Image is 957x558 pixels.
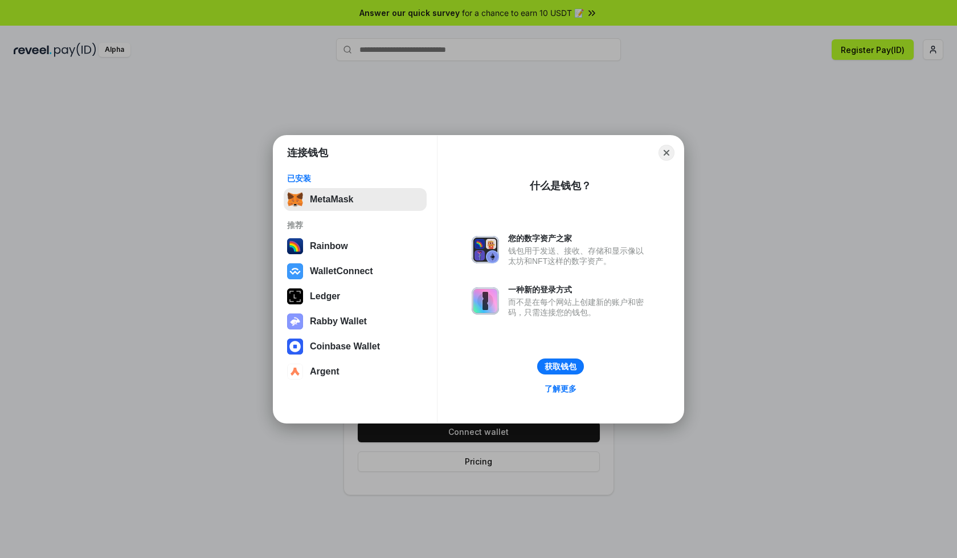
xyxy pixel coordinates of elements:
[310,291,340,302] div: Ledger
[472,287,499,315] img: svg+xml,%3Csvg%20xmlns%3D%22http%3A%2F%2Fwww.w3.org%2F2000%2Fsvg%22%20fill%3D%22none%22%20viewBox...
[310,241,348,251] div: Rainbow
[284,188,427,211] button: MetaMask
[284,285,427,308] button: Ledger
[284,360,427,383] button: Argent
[310,341,380,352] div: Coinbase Wallet
[310,194,353,205] div: MetaMask
[508,297,649,317] div: 而不是在每个网站上创建新的账户和密码，只需连接您的钱包。
[310,316,367,327] div: Rabby Wallet
[545,361,576,372] div: 获取钱包
[287,146,328,160] h1: 连接钱包
[287,364,303,380] img: svg+xml,%3Csvg%20width%3D%2228%22%20height%3D%2228%22%20viewBox%3D%220%200%2028%2028%22%20fill%3D...
[545,384,576,394] div: 了解更多
[472,236,499,263] img: svg+xml,%3Csvg%20xmlns%3D%22http%3A%2F%2Fwww.w3.org%2F2000%2Fsvg%22%20fill%3D%22none%22%20viewBox...
[284,335,427,358] button: Coinbase Wallet
[284,310,427,333] button: Rabby Wallet
[310,266,373,276] div: WalletConnect
[287,220,423,230] div: 推荐
[287,288,303,304] img: svg+xml,%3Csvg%20xmlns%3D%22http%3A%2F%2Fwww.w3.org%2F2000%2Fsvg%22%20width%3D%2228%22%20height%3...
[508,246,649,266] div: 钱包用于发送、接收、存储和显示像以太坊和NFT这样的数字资产。
[287,238,303,254] img: svg+xml,%3Csvg%20width%3D%22120%22%20height%3D%22120%22%20viewBox%3D%220%200%20120%20120%22%20fil...
[537,359,584,374] button: 获取钱包
[287,339,303,355] img: svg+xml,%3Csvg%20width%3D%2228%22%20height%3D%2228%22%20viewBox%3D%220%200%2028%2028%22%20fill%3D...
[287,263,303,279] img: svg+xml,%3Csvg%20width%3D%2228%22%20height%3D%2228%22%20viewBox%3D%220%200%2028%2028%22%20fill%3D...
[287,313,303,329] img: svg+xml,%3Csvg%20xmlns%3D%22http%3A%2F%2Fwww.w3.org%2F2000%2Fsvg%22%20fill%3D%22none%22%20viewBox...
[530,179,591,193] div: 什么是钱包？
[508,233,649,243] div: 您的数字资产之家
[508,284,649,295] div: 一种新的登录方式
[310,366,340,377] div: Argent
[284,235,427,258] button: Rainbow
[538,381,583,396] a: 了解更多
[287,192,303,207] img: svg+xml,%3Csvg%20fill%3D%22none%22%20height%3D%2233%22%20viewBox%3D%220%200%2035%2033%22%20width%...
[287,173,423,184] div: 已安装
[284,260,427,283] button: WalletConnect
[659,145,674,161] button: Close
